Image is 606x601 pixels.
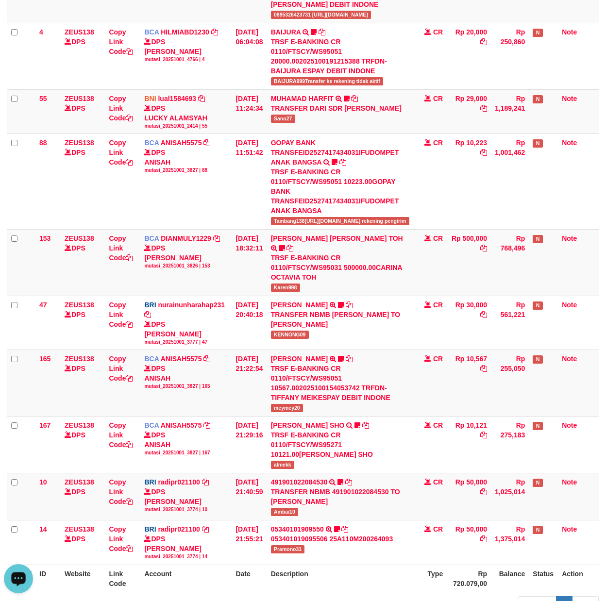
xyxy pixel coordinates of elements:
[65,301,94,309] a: ZEUS138
[232,350,267,417] td: [DATE] 21:22:54
[61,23,105,89] td: DPS
[161,355,202,363] a: ANISAH5575
[271,545,305,553] span: Pramono31
[271,115,295,123] span: Sano27
[109,234,133,262] a: Copy Link Code
[491,565,529,592] th: Balance
[533,355,542,364] span: Has Note
[202,525,209,533] a: Copy radipr021100 to clipboard
[144,506,228,513] div: mutasi_20251001_3774 | 10
[271,534,409,544] div: 053401019095506 25A110M200264093
[271,487,409,506] div: TRANSFER NBMB 491901022084530 TO [PERSON_NAME]
[447,134,491,230] td: Rp 10,223
[158,95,196,102] a: lual1584693
[562,421,577,429] a: Note
[271,364,409,402] div: TRSF E-BANKING CR 0110/FTSCY/WS95051 10567.002025100154053742 TRFDN-TIFFANY MEIKESPAY DEBIT INDONE
[109,301,133,328] a: Copy Link Code
[271,478,328,486] a: 491901022084530
[271,301,328,309] a: [PERSON_NAME]
[161,421,202,429] a: ANISAH5575
[529,565,558,592] th: Status
[345,478,352,486] a: Copy 491901022084530 to clipboard
[480,311,487,318] a: Copy Rp 30,000 to clipboard
[144,487,228,513] div: DPS [PERSON_NAME]
[271,355,328,363] a: [PERSON_NAME]
[144,421,159,429] span: BCA
[232,134,267,230] td: [DATE] 11:51:42
[35,565,61,592] th: ID
[232,23,267,89] td: [DATE] 06:04:08
[65,421,94,429] a: ZEUS138
[480,365,487,372] a: Copy Rp 10,567 to clipboard
[491,417,529,473] td: Rp 275,183
[144,364,228,390] div: DPS ANISAH
[39,421,50,429] span: 167
[65,139,94,147] a: ZEUS138
[533,139,542,148] span: Has Note
[144,311,151,318] a: Copy nurainunharahap231 to clipboard
[433,525,443,533] span: CR
[203,421,210,429] a: Copy ANISAH5575 to clipboard
[433,28,443,36] span: CR
[144,95,156,102] span: BNI
[533,422,542,430] span: Has Note
[491,134,529,230] td: Rp 1,001,462
[232,296,267,350] td: [DATE] 20:40:18
[433,234,443,242] span: CR
[533,479,542,487] span: Has Note
[433,421,443,429] span: CR
[158,301,225,309] a: nurainunharahap231
[161,28,209,36] a: HILMIABD1230
[232,89,267,134] td: [DATE] 11:24:34
[271,525,324,533] a: 05340101909550
[433,478,443,486] span: CR
[271,421,345,429] a: [PERSON_NAME] SHO
[65,95,94,102] a: ZEUS138
[144,450,228,456] div: mutasi_20251001_3827 | 167
[213,234,220,242] a: Copy DIANMULY1229 to clipboard
[271,234,403,242] a: [PERSON_NAME] [PERSON_NAME] TOH
[271,11,371,19] span: 0895326423731 [URL][DOMAIN_NAME]
[161,139,202,147] a: ANISAH5575
[158,525,200,533] a: radipr021100
[198,95,205,102] a: Copy lual1584693 to clipboard
[271,28,301,36] a: BAIJURA
[271,331,309,339] span: KENNONG09
[109,95,133,122] a: Copy Link Code
[39,355,50,363] span: 165
[341,525,348,533] a: Copy 05340101909550 to clipboard
[65,234,94,242] a: ZEUS138
[144,478,156,486] span: BRI
[413,565,447,592] th: Type
[447,230,491,296] td: Rp 500,000
[533,95,542,103] span: Has Note
[447,296,491,350] td: Rp 30,000
[39,525,47,533] span: 14
[144,553,228,560] div: mutasi_20251001_3774 | 14
[562,301,577,309] a: Note
[144,534,228,560] div: DPS [PERSON_NAME]
[447,89,491,134] td: Rp 29,000
[144,430,228,456] div: DPS ANISAH
[144,139,159,147] span: BCA
[433,95,443,102] span: CR
[346,301,353,309] a: Copy RISAL WAHYUDI to clipboard
[480,38,487,46] a: Copy Rp 20,000 to clipboard
[144,525,156,533] span: BRI
[562,355,577,363] a: Note
[144,56,228,63] div: mutasi_20251001_4766 | 4
[447,23,491,89] td: Rp 20,000
[271,167,409,216] div: TRSF E-BANKING CR 0110/FTSCY/WS95051 10223.00GOPAY BANK TRANSFEID2527417434031IFUDOMPET ANAK BANGSA
[144,243,228,269] div: DPS [PERSON_NAME]
[39,301,47,309] span: 47
[480,431,487,439] a: Copy Rp 10,121 to clipboard
[271,404,303,412] span: meymey20
[144,167,228,174] div: mutasi_20251001_3827 | 88
[61,296,105,350] td: DPS
[491,473,529,520] td: Rp 1,025,014
[65,28,94,36] a: ZEUS138
[39,234,50,242] span: 153
[202,478,209,486] a: Copy radipr021100 to clipboard
[271,284,300,292] span: Karen998
[144,263,228,269] div: mutasi_20251001_3826 | 153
